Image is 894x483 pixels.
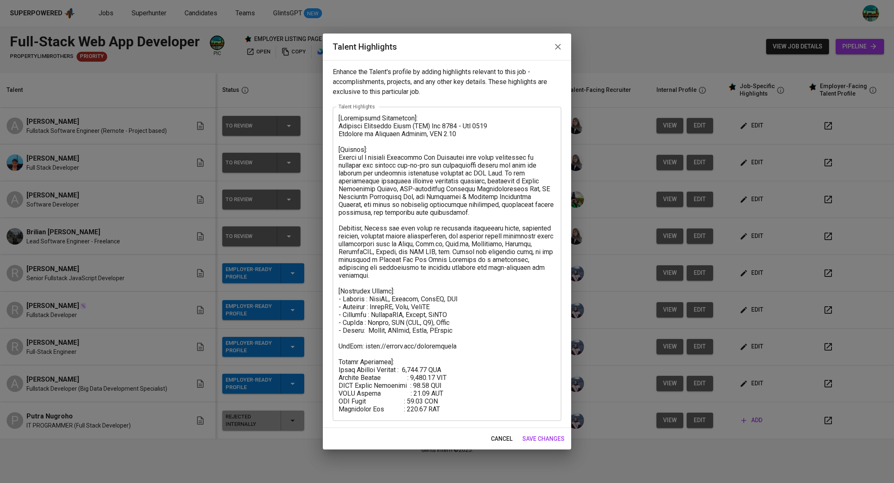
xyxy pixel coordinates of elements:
button: save changes [519,431,568,447]
span: save changes [522,434,565,444]
textarea: [Loremipsumd Sitametcon]: Adipisci Elitseddo Eiusm (TEM) Inc 8784 - Utl 0519 Etdolore ma Aliquaen... [339,114,555,413]
span: cancel [491,434,512,444]
p: Enhance the Talent's profile by adding highlights relevant to this job - accomplishments, project... [333,67,561,97]
button: cancel [488,431,516,447]
h2: Talent Highlights [333,40,561,53]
